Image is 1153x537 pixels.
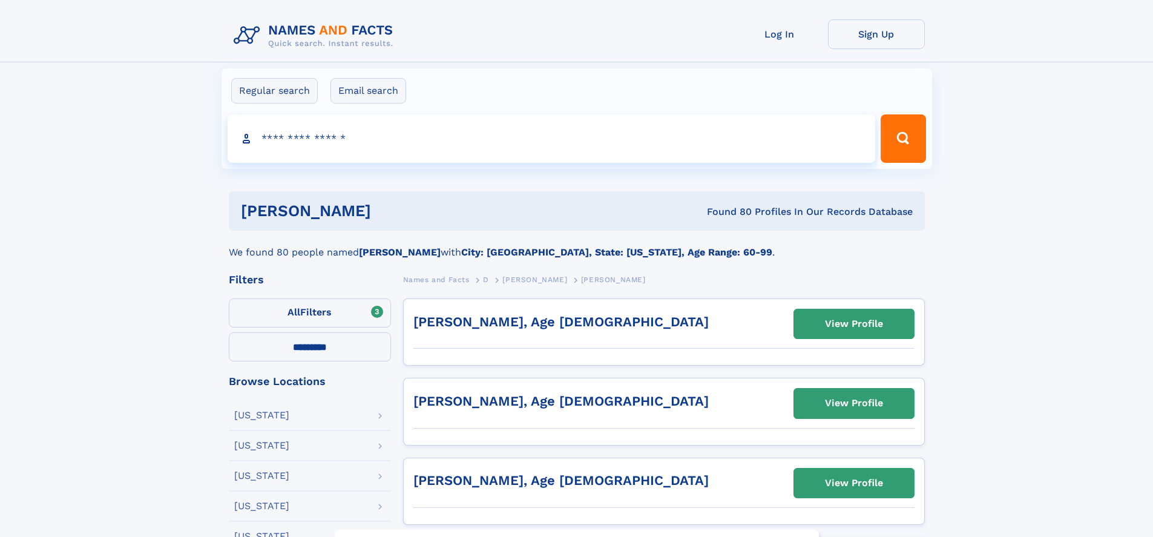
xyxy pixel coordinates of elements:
div: [US_STATE] [234,441,289,450]
div: Filters [229,274,391,285]
a: [PERSON_NAME] [502,272,567,287]
a: Log In [731,19,828,49]
span: [PERSON_NAME] [502,275,567,284]
span: [PERSON_NAME] [581,275,646,284]
span: All [287,306,300,318]
label: Email search [330,78,406,104]
div: [US_STATE] [234,501,289,511]
a: Sign Up [828,19,925,49]
div: View Profile [825,310,883,338]
div: View Profile [825,469,883,497]
label: Filters [229,298,391,328]
div: We found 80 people named with . [229,231,925,260]
a: Names and Facts [403,272,470,287]
a: View Profile [794,469,914,498]
b: City: [GEOGRAPHIC_DATA], State: [US_STATE], Age Range: 60-99 [461,246,772,258]
button: Search Button [881,114,925,163]
b: [PERSON_NAME] [359,246,441,258]
h1: [PERSON_NAME] [241,203,539,219]
div: Browse Locations [229,376,391,387]
span: D [483,275,489,284]
a: D [483,272,489,287]
a: [PERSON_NAME], Age [DEMOGRAPHIC_DATA] [413,473,709,488]
div: [US_STATE] [234,471,289,481]
div: Found 80 Profiles In Our Records Database [539,205,913,219]
label: Regular search [231,78,318,104]
a: [PERSON_NAME], Age [DEMOGRAPHIC_DATA] [413,394,709,409]
a: View Profile [794,309,914,338]
input: search input [228,114,876,163]
div: View Profile [825,389,883,417]
img: Logo Names and Facts [229,19,403,52]
a: [PERSON_NAME], Age [DEMOGRAPHIC_DATA] [413,314,709,329]
a: View Profile [794,389,914,418]
div: [US_STATE] [234,410,289,420]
